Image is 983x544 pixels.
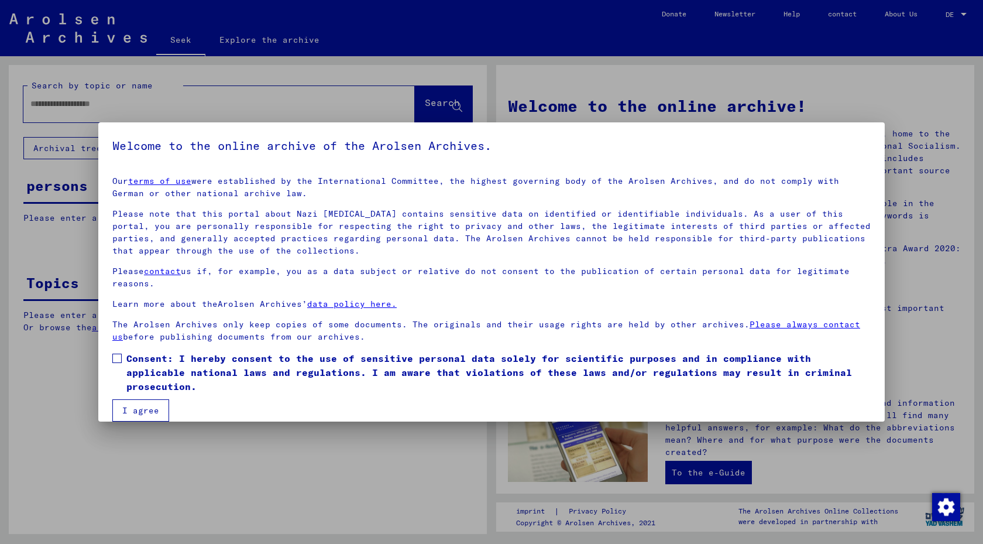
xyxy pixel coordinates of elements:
[126,353,852,392] font: Consent: I hereby consent to the use of sensitive personal data solely for scientific purposes an...
[112,208,871,256] font: Please note that this portal about Nazi [MEDICAL_DATA] contains sensitive data on identified or i...
[128,176,191,186] a: terms of use
[122,405,159,416] font: I agree
[112,319,750,330] font: The Arolsen Archives only keep copies of some documents. The originals and their usage rights are...
[307,299,397,309] a: data policy here.
[932,493,960,521] img: Change consent
[112,266,850,289] font: us if, for example, you as a data subject or relative do not consent to the publication of certai...
[112,266,144,276] font: Please
[112,399,169,422] button: I agree
[218,299,307,309] font: Arolsen Archives’
[144,266,181,276] a: contact
[112,138,491,153] font: Welcome to the online archive of the Arolsen Archives.
[123,331,365,342] font: before publishing documents from our archives.
[112,176,839,199] font: were established by the International Committee, the highest governing body of the Arolsen Archiv...
[112,176,128,186] font: Our
[112,299,218,309] font: Learn more about the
